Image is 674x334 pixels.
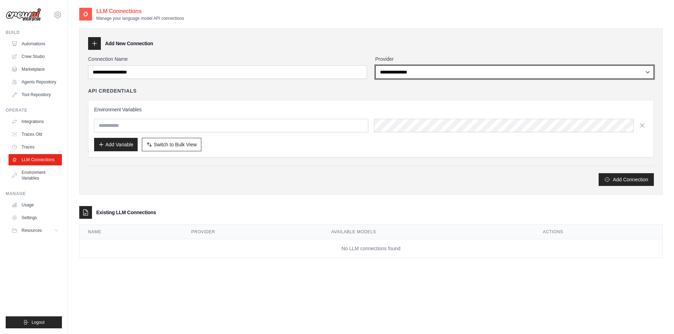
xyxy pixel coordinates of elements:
[599,173,654,186] button: Add Connection
[94,138,138,151] button: Add Variable
[80,225,183,239] th: Name
[96,209,156,216] h3: Existing LLM Connections
[80,239,662,258] td: No LLM connections found
[8,38,62,49] a: Automations
[154,141,197,148] span: Switch to Bulk View
[6,8,41,22] img: Logo
[105,40,153,47] h3: Add New Connection
[8,64,62,75] a: Marketplace
[6,316,62,328] button: Logout
[8,212,62,223] a: Settings
[6,30,62,35] div: Build
[8,89,62,100] a: Tool Repository
[96,7,184,16] h2: LLM Connections
[8,225,62,236] button: Resources
[6,107,62,113] div: Operate
[142,138,201,151] button: Switch to Bulk View
[534,225,662,239] th: Actions
[8,129,62,140] a: Traces Old
[96,16,184,21] p: Manage your language model API connections
[323,225,534,239] th: Available Models
[88,55,367,63] label: Connection Name
[31,320,45,325] span: Logout
[8,51,62,62] a: Crew Studio
[94,106,648,113] h3: Environment Variables
[183,225,323,239] th: Provider
[8,167,62,184] a: Environment Variables
[8,199,62,211] a: Usage
[8,116,62,127] a: Integrations
[375,55,654,63] label: Provider
[6,191,62,197] div: Manage
[88,87,137,94] h4: API Credentials
[8,154,62,165] a: LLM Connections
[8,76,62,88] a: Agents Repository
[8,141,62,153] a: Traces
[22,228,42,233] span: Resources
